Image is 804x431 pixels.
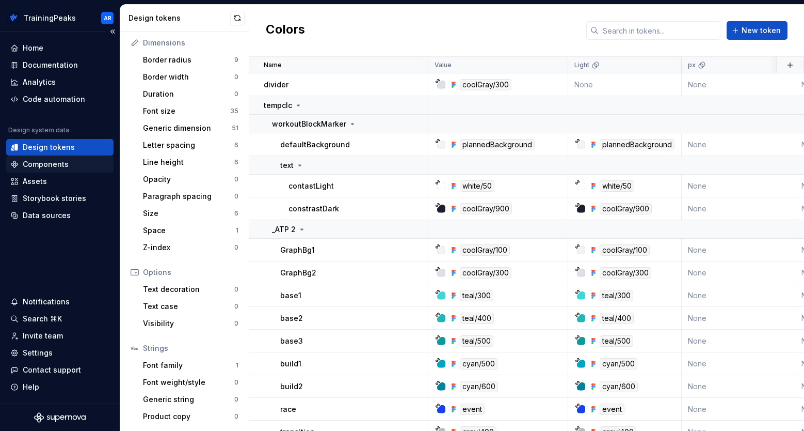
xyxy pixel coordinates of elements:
div: 1 [236,226,238,235]
td: None [682,175,795,197]
div: Design tokens [23,142,75,152]
p: GraphBg2 [280,268,316,278]
div: event [600,404,624,415]
div: 51 [232,124,238,132]
div: Code automation [23,94,85,104]
div: Z-index [143,242,234,253]
div: Product copy [143,411,234,422]
a: Opacity0 [139,171,243,188]
div: coolGray/900 [460,203,512,214]
span: New token [742,25,781,36]
div: Dimensions [143,38,238,48]
div: plannedBackground [460,139,535,150]
a: Space1 [139,222,243,239]
a: Size6 [139,205,243,222]
td: None [682,284,795,307]
a: Z-index0 [139,239,243,256]
a: Code automation [6,91,114,107]
a: Storybook stories [6,190,114,207]
p: contastLight [288,181,334,191]
p: Light [574,61,589,69]
button: Contact support [6,362,114,378]
div: 0 [234,395,238,404]
div: coolGray/300 [460,267,511,279]
div: teal/400 [600,313,634,324]
div: Border width [143,72,234,82]
a: Visibility0 [139,315,243,332]
div: coolGray/300 [460,79,511,90]
svg: Supernova Logo [34,412,86,423]
div: Border radius [143,55,234,65]
div: cyan/600 [460,381,498,392]
div: 0 [234,378,238,387]
div: Assets [23,176,47,187]
a: Text decoration0 [139,281,243,298]
button: Search ⌘K [6,311,114,327]
div: event [460,404,485,415]
p: Value [435,61,452,69]
a: Duration0 [139,86,243,102]
div: Strings [143,343,238,353]
p: px [688,61,696,69]
div: teal/500 [460,335,493,347]
div: Generic dimension [143,123,232,133]
p: build1 [280,359,301,369]
div: Font size [143,106,230,116]
div: Home [23,43,43,53]
div: 0 [234,412,238,421]
div: 0 [234,175,238,183]
a: Text case0 [139,298,243,315]
div: Size [143,208,234,219]
div: TrainingPeaks [24,13,76,23]
td: None [682,73,795,96]
div: white/50 [460,180,494,192]
td: None [682,375,795,398]
div: 35 [230,107,238,115]
a: Letter spacing6 [139,137,243,153]
td: None [568,73,682,96]
div: Settings [23,348,53,358]
td: None [682,239,795,261]
div: Text decoration [143,284,234,295]
div: Visibility [143,318,234,329]
td: None [682,307,795,330]
div: coolGray/300 [600,267,651,279]
a: Design tokens [6,139,114,156]
div: Font family [143,360,236,371]
a: Home [6,40,114,56]
div: Paragraph spacing [143,191,234,202]
div: Storybook stories [23,193,86,204]
p: workoutBlockMarker [272,119,346,129]
button: New token [727,21,787,40]
a: Settings [6,345,114,361]
p: base3 [280,336,303,346]
a: Analytics [6,74,114,90]
div: Generic string [143,394,234,405]
p: GraphBg1 [280,245,315,255]
a: Generic dimension51 [139,120,243,136]
div: teal/400 [460,313,494,324]
a: Components [6,156,114,173]
div: Data sources [23,210,71,221]
div: Options [143,267,238,278]
a: Line height6 [139,154,243,171]
a: Font size35 [139,103,243,119]
div: 6 [234,158,238,166]
div: plannedBackground [600,139,674,150]
p: race [280,404,296,414]
div: Notifications [23,297,70,307]
div: white/50 [600,180,634,192]
td: None [682,261,795,284]
a: Data sources [6,207,114,224]
div: 0 [234,243,238,252]
td: None [682,330,795,352]
div: coolGray/100 [460,244,510,256]
a: Documentation [6,57,114,73]
button: Help [6,379,114,395]
button: Collapse sidebar [105,24,120,39]
p: build2 [280,381,303,392]
div: teal/500 [600,335,633,347]
div: Design system data [8,126,69,134]
div: cyan/600 [600,381,638,392]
